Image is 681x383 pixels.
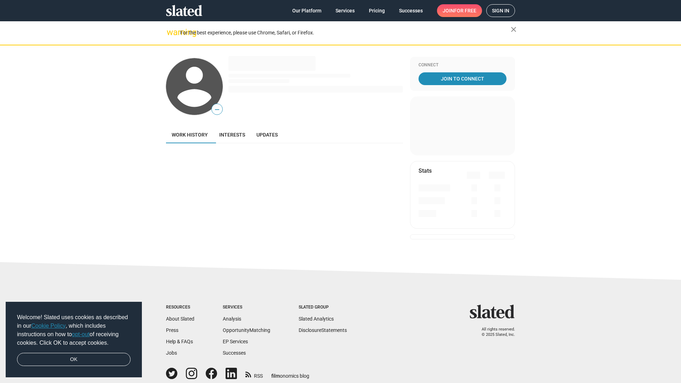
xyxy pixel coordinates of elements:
[223,350,246,356] a: Successes
[72,331,90,337] a: opt-out
[167,28,175,37] mat-icon: warning
[363,4,391,17] a: Pricing
[166,126,214,143] a: Work history
[219,132,245,138] span: Interests
[336,4,355,17] span: Services
[443,4,476,17] span: Join
[223,305,270,310] div: Services
[166,350,177,356] a: Jobs
[166,305,194,310] div: Resources
[172,132,208,138] span: Work history
[166,316,194,322] a: About Slated
[166,339,193,344] a: Help & FAQs
[256,132,278,138] span: Updates
[369,4,385,17] span: Pricing
[31,323,66,329] a: Cookie Policy
[299,305,347,310] div: Slated Group
[437,4,482,17] a: Joinfor free
[223,316,241,322] a: Analysis
[474,327,515,337] p: All rights reserved. © 2025 Slated, Inc.
[223,339,248,344] a: EP Services
[292,4,321,17] span: Our Platform
[486,4,515,17] a: Sign in
[17,313,131,347] span: Welcome! Slated uses cookies as described in our , which includes instructions on how to of recei...
[271,373,280,379] span: film
[419,167,432,174] mat-card-title: Stats
[299,327,347,333] a: DisclosureStatements
[454,4,476,17] span: for free
[420,72,505,85] span: Join To Connect
[245,368,263,379] a: RSS
[393,4,428,17] a: Successes
[6,302,142,378] div: cookieconsent
[419,62,506,68] div: Connect
[509,25,518,34] mat-icon: close
[287,4,327,17] a: Our Platform
[330,4,360,17] a: Services
[166,327,178,333] a: Press
[17,353,131,366] a: dismiss cookie message
[399,4,423,17] span: Successes
[271,367,309,379] a: filmonomics blog
[212,105,222,114] span: —
[299,316,334,322] a: Slated Analytics
[492,5,509,17] span: Sign in
[223,327,270,333] a: OpportunityMatching
[180,28,511,38] div: For the best experience, please use Chrome, Safari, or Firefox.
[251,126,283,143] a: Updates
[419,72,506,85] a: Join To Connect
[214,126,251,143] a: Interests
